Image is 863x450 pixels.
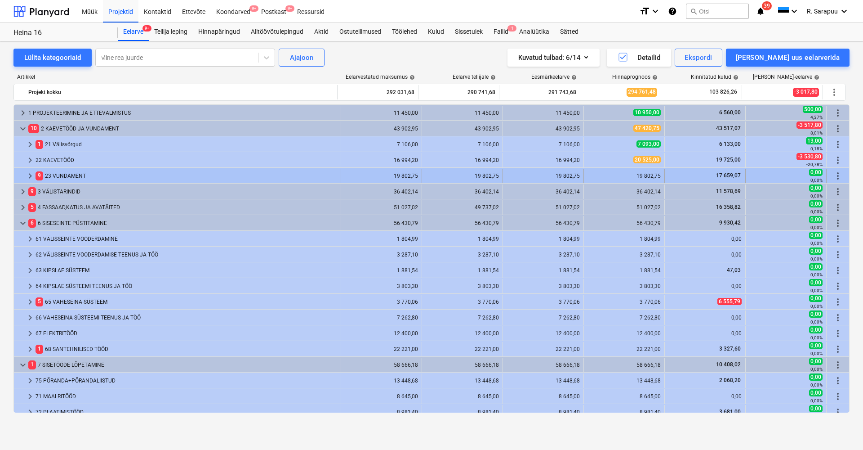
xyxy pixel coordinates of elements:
[796,121,823,129] span: -3 517,80
[13,74,338,80] div: Artikkel
[142,25,151,31] span: 9+
[832,360,843,370] span: Rohkem tegevusi
[346,74,415,80] div: Eelarvestatud maksumus
[715,125,742,131] span: 43 517,07
[426,267,499,274] div: 1 881,54
[507,157,580,163] div: 16 994,20
[426,283,499,289] div: 3 803,30
[507,409,580,415] div: 8 981,40
[28,184,337,199] div: 3 VÄLISTARINDID
[587,283,661,289] div: 3 803,30
[18,108,28,118] span: keyboard_arrow_right
[290,52,313,63] div: Ajajoon
[426,346,499,352] div: 22 221,00
[426,393,499,400] div: 8 645,00
[832,202,843,213] span: Rohkem tegevusi
[345,315,418,321] div: 7 262,80
[149,23,193,41] a: Tellija leping
[832,312,843,323] span: Rohkem tegevusi
[507,330,580,337] div: 12 400,00
[25,312,36,323] span: keyboard_arrow_right
[345,252,418,258] div: 3 287,10
[507,126,580,132] div: 43 902,95
[36,297,43,306] span: 5
[796,153,823,160] span: -3 530,80
[36,137,337,152] div: 21 Välisvõrgud
[633,109,661,116] span: 10 950,00
[810,225,823,230] small: 0,00%
[832,265,843,276] span: Rohkem tegevusi
[489,75,496,80] span: help
[345,267,418,274] div: 1 881,54
[518,52,589,63] div: Kuvatud tulbad : 6/14
[587,315,661,321] div: 7 262,80
[426,378,499,384] div: 13 448,68
[806,137,823,144] span: 13,00
[449,23,488,41] a: Sissetulek
[715,204,742,210] span: 16 358,82
[753,74,819,80] div: [PERSON_NAME]-eelarve
[587,362,661,368] div: 58 666,18
[25,155,36,166] span: keyboard_arrow_right
[810,398,823,403] small: 0,00%
[691,74,738,80] div: Kinnitatud kulud
[118,23,149,41] a: Eelarve9+
[341,85,414,99] div: 292 031,68
[618,52,660,63] div: Detailid
[309,23,334,41] a: Aktid
[668,315,742,321] div: 0,00
[507,362,580,368] div: 58 666,18
[639,6,650,17] i: format_size
[809,279,823,286] span: 0,00
[334,23,387,41] div: Ostutellimused
[587,393,661,400] div: 8 645,00
[668,6,677,17] i: Abikeskus
[832,108,843,118] span: Rohkem tegevusi
[13,49,92,67] button: Lülita kategooriaid
[36,169,337,183] div: 23 VUNDAMENT
[507,220,580,226] div: 56 430,79
[633,125,661,132] span: 47 420,75
[28,187,36,196] span: 9
[690,8,697,15] span: search
[810,367,823,372] small: 0,00%
[756,6,765,17] i: notifications
[832,171,843,181] span: Rohkem tegevusi
[245,23,309,41] a: Alltöövõtulepingud
[803,106,823,113] span: 500,00
[569,75,577,80] span: help
[718,377,742,383] span: 2 068,20
[809,263,823,270] span: 0,00
[726,267,742,273] span: 47,03
[36,342,337,356] div: 68 SANTEHNILISED TÖÖD
[832,281,843,292] span: Rohkem tegevusi
[426,189,499,195] div: 36 402,14
[809,310,823,318] span: 0,00
[279,49,325,67] button: Ajajoon
[686,4,749,19] button: Otsi
[25,265,36,276] span: keyboard_arrow_right
[345,299,418,305] div: 3 770,06
[18,123,28,134] span: keyboard_arrow_down
[387,23,423,41] a: Töölehed
[507,346,580,352] div: 22 221,00
[488,23,514,41] a: Failid1
[832,234,843,244] span: Rohkem tegevusi
[345,141,418,148] div: 7 106,00
[809,389,823,396] span: 0,00
[507,299,580,305] div: 3 770,06
[810,193,823,198] small: 0,00%
[36,140,43,148] span: 1
[25,407,36,418] span: keyboard_arrow_right
[426,110,499,116] div: 11 450,00
[726,49,850,67] button: [PERSON_NAME] uus eelarverida
[345,409,418,415] div: 8 981,40
[28,200,337,215] div: 4 FASSAAD,KATUS JA AVATÄITED
[36,153,337,167] div: 22 KAEVETÖÖD
[36,389,337,404] div: 71 MAALRITÖÖD
[810,256,823,261] small: 0,00%
[423,23,449,41] div: Kulud
[832,344,843,355] span: Rohkem tegevusi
